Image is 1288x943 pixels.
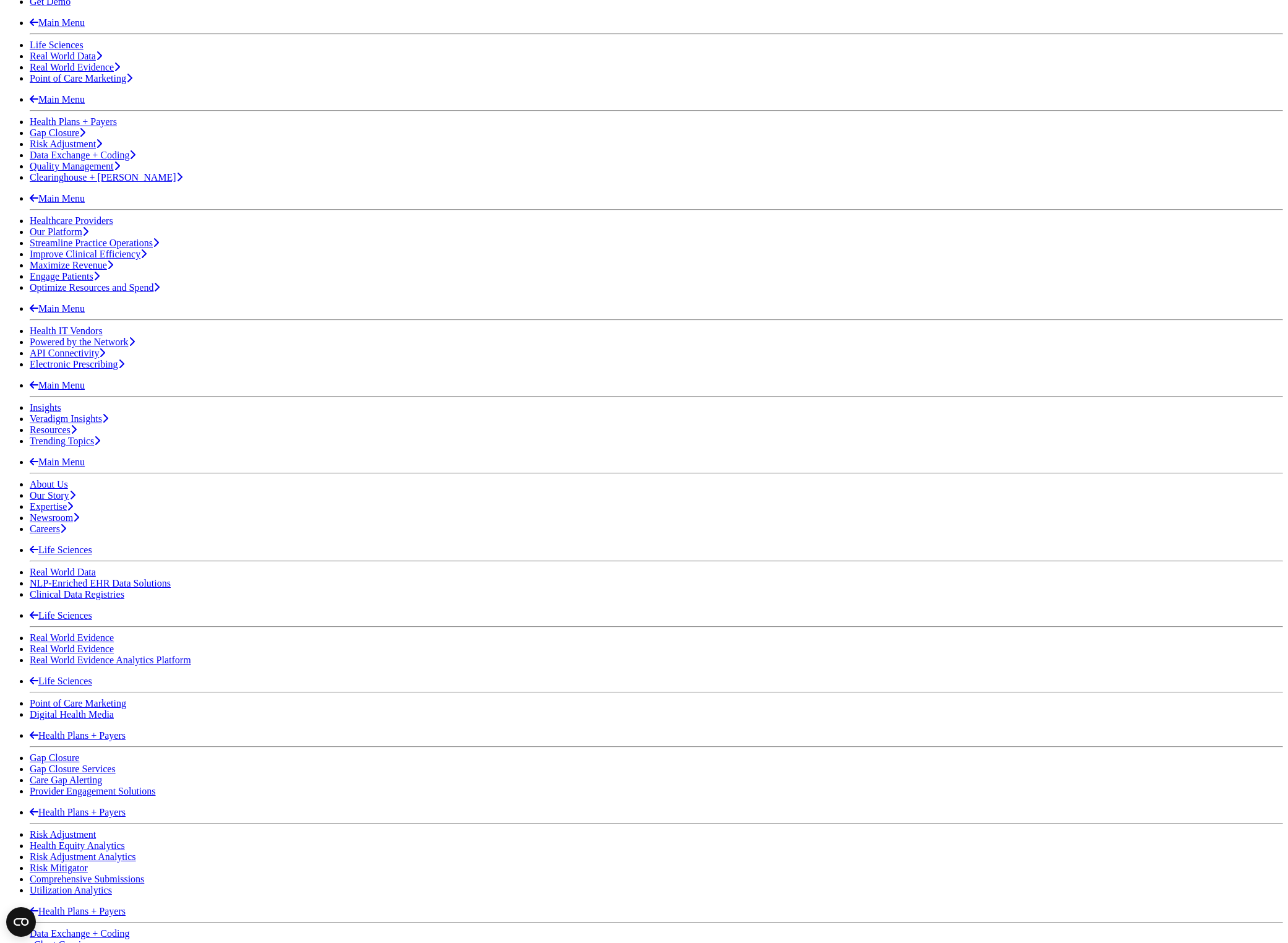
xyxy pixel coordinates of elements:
[30,479,68,489] a: About Us
[30,589,124,600] a: Clinical Data Registries
[30,851,136,862] a: Risk Adjustment Analytics
[30,51,102,61] a: Real World Data
[30,380,85,390] a: Main Menu
[6,907,36,937] button: Open CMP widget
[30,337,135,347] a: Powered by the Network
[30,249,147,259] a: Improve Clinical Efficiency
[30,193,85,204] a: Main Menu
[30,116,117,127] a: Health Plans + Payers
[30,62,120,72] a: Real World Evidence
[30,885,112,895] a: Utilization Analytics
[30,512,79,523] a: Newsroom
[30,644,114,654] a: Real World Evidence
[30,490,75,501] a: Our Story
[30,730,126,741] a: Health Plans + Payers
[30,238,159,248] a: Streamline Practice Operations
[30,303,85,314] a: Main Menu
[30,325,103,336] a: Health IT Vendors
[30,523,66,534] a: Careers
[30,359,124,369] a: Electronic Prescribing
[30,139,102,149] a: Risk Adjustment
[30,413,108,424] a: Veradigm Insights
[30,260,113,270] a: Maximize Revenue
[30,764,116,774] a: Gap Closure Services
[30,17,85,28] a: Main Menu
[30,150,135,160] a: Data Exchange + Coding
[30,271,100,282] a: Engage Patients
[30,709,114,720] a: Digital Health Media
[30,215,113,226] a: Healthcare Providers
[30,94,85,105] a: Main Menu
[30,161,120,171] a: Quality Management
[30,424,77,435] a: Resources
[30,226,88,237] a: Our Platform
[30,348,105,358] a: API Connectivity
[30,127,85,138] a: Gap Closure
[30,545,92,555] a: Life Sciences
[30,40,84,50] a: Life Sciences
[30,436,100,446] a: Trending Topics
[30,655,191,665] a: Real World Evidence Analytics Platform
[30,874,144,884] a: Comprehensive Submissions
[30,676,92,686] a: Life Sciences
[1050,866,1273,928] iframe: Drift Chat Widget
[30,928,129,939] a: Data Exchange + Coding
[30,610,92,621] a: Life Sciences
[30,172,182,183] a: Clearinghouse + [PERSON_NAME]
[30,829,96,840] a: Risk Adjustment
[30,698,126,708] a: Point of Care Marketing
[30,752,79,763] a: Gap Closure
[30,906,126,916] a: Health Plans + Payers
[30,282,160,293] a: Optimize Resources and Spend
[30,775,102,785] a: Care Gap Alerting
[30,578,171,588] a: NLP-Enriched EHR Data Solutions
[30,457,85,467] a: Main Menu
[30,632,114,643] a: Real World Evidence
[30,73,132,84] a: Point of Care Marketing
[30,501,73,512] a: Expertise
[30,567,96,577] a: Real World Data
[30,840,125,851] a: Health Equity Analytics
[30,807,126,817] a: Health Plans + Payers
[30,402,61,413] a: Insights
[30,863,88,873] a: Risk Mitigator
[30,786,156,796] a: Provider Engagement Solutions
